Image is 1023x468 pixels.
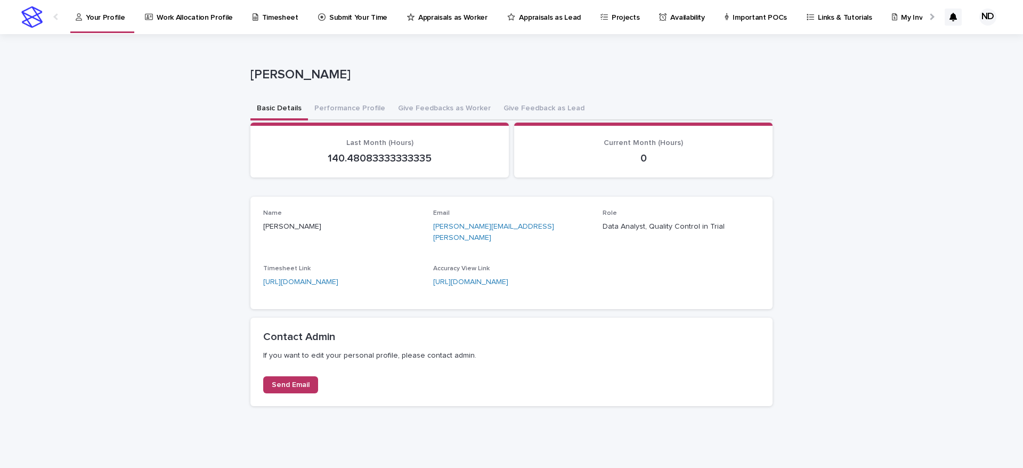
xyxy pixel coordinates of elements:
[433,265,490,272] span: Accuracy View Link
[263,278,338,286] a: [URL][DOMAIN_NAME]
[433,210,450,216] span: Email
[603,221,760,232] p: Data Analyst, Quality Control in Trial
[308,98,392,120] button: Performance Profile
[392,98,497,120] button: Give Feedbacks as Worker
[263,376,318,393] a: Send Email
[272,381,310,389] span: Send Email
[433,223,554,241] a: [PERSON_NAME][EMAIL_ADDRESS][PERSON_NAME]
[979,9,996,26] div: ND
[263,152,496,165] p: 140.48083333333335
[603,210,617,216] span: Role
[346,139,413,147] span: Last Month (Hours)
[250,67,768,83] p: [PERSON_NAME]
[21,6,43,28] img: stacker-logo-s-only.png
[604,139,683,147] span: Current Month (Hours)
[527,152,760,165] p: 0
[263,265,311,272] span: Timesheet Link
[263,330,760,343] h2: Contact Admin
[263,351,760,360] p: If you want to edit your personal profile, please contact admin.
[250,98,308,120] button: Basic Details
[497,98,591,120] button: Give Feedback as Lead
[263,221,420,232] p: [PERSON_NAME]
[263,210,282,216] span: Name
[433,278,508,286] a: [URL][DOMAIN_NAME]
